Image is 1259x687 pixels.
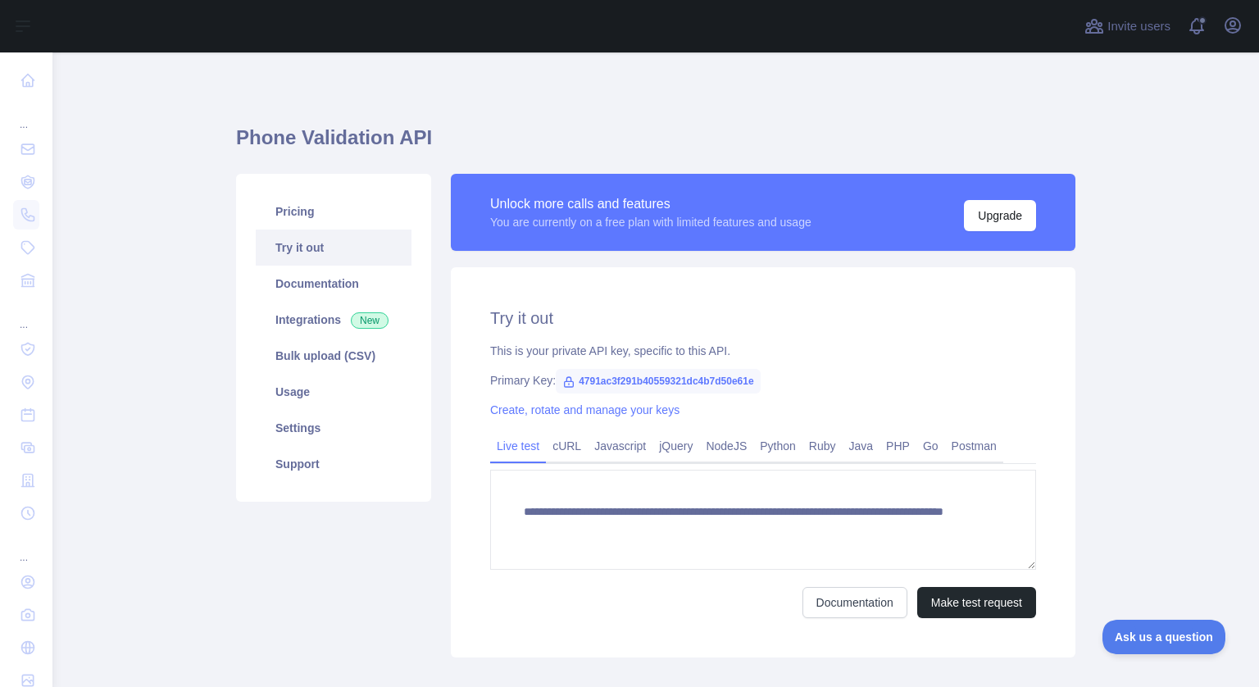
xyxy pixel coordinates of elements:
[699,433,753,459] a: NodeJS
[1107,17,1170,36] span: Invite users
[13,98,39,131] div: ...
[546,433,588,459] a: cURL
[753,433,802,459] a: Python
[802,433,843,459] a: Ruby
[256,193,411,230] a: Pricing
[256,446,411,482] a: Support
[588,433,652,459] a: Javascript
[256,266,411,302] a: Documentation
[13,298,39,331] div: ...
[490,403,679,416] a: Create, rotate and manage your keys
[843,433,880,459] a: Java
[490,433,546,459] a: Live test
[351,312,389,329] span: New
[1102,620,1226,654] iframe: Toggle Customer Support
[256,410,411,446] a: Settings
[916,433,945,459] a: Go
[945,433,1003,459] a: Postman
[256,374,411,410] a: Usage
[556,369,761,394] span: 4791ac3f291b40559321dc4b7d50e61e
[490,307,1036,330] h2: Try it out
[490,343,1036,359] div: This is your private API key, specific to this API.
[490,214,811,230] div: You are currently on a free plan with limited features and usage
[802,587,907,618] a: Documentation
[917,587,1036,618] button: Make test request
[879,433,916,459] a: PHP
[490,194,811,214] div: Unlock more calls and features
[652,433,699,459] a: jQuery
[236,125,1075,164] h1: Phone Validation API
[13,531,39,564] div: ...
[256,338,411,374] a: Bulk upload (CSV)
[1081,13,1174,39] button: Invite users
[964,200,1036,231] button: Upgrade
[256,230,411,266] a: Try it out
[490,372,1036,389] div: Primary Key:
[256,302,411,338] a: Integrations New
